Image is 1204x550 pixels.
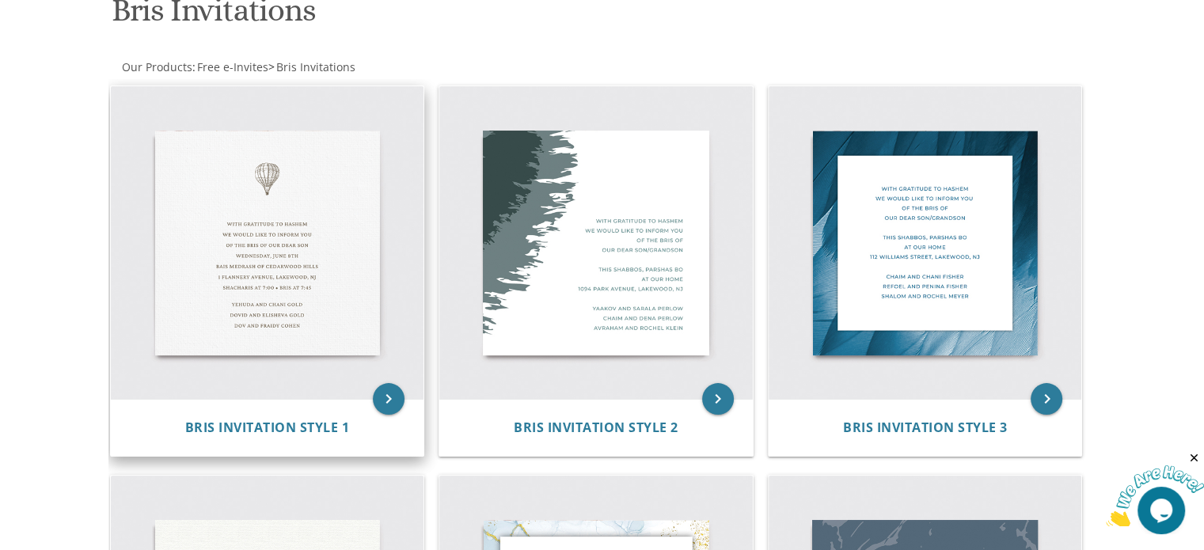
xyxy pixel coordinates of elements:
[769,86,1082,400] img: Bris Invitation Style 3
[1031,383,1062,415] a: keyboard_arrow_right
[185,420,350,435] a: Bris Invitation Style 1
[514,419,678,436] span: Bris Invitation Style 2
[514,420,678,435] a: Bris Invitation Style 2
[702,383,734,415] a: keyboard_arrow_right
[373,383,404,415] a: keyboard_arrow_right
[197,59,268,74] span: Free e-Invites
[1106,451,1204,526] iframe: chat widget
[268,59,355,74] span: >
[108,59,602,75] div: :
[185,419,350,436] span: Bris Invitation Style 1
[275,59,355,74] a: Bris Invitations
[843,419,1008,436] span: Bris Invitation Style 3
[843,420,1008,435] a: Bris Invitation Style 3
[120,59,192,74] a: Our Products
[276,59,355,74] span: Bris Invitations
[111,86,424,400] img: Bris Invitation Style 1
[196,59,268,74] a: Free e-Invites
[439,86,753,400] img: Bris Invitation Style 2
